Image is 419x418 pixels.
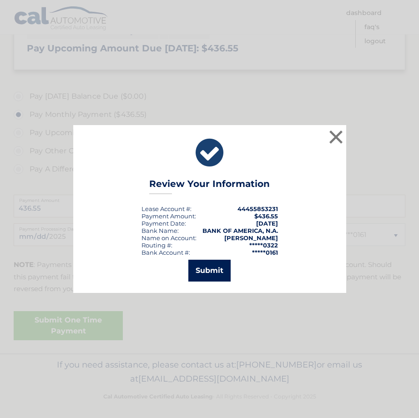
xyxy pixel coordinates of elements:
[237,205,278,212] strong: 44455853231
[141,205,192,212] div: Lease Account #:
[188,260,231,282] button: Submit
[141,212,196,220] div: Payment Amount:
[202,227,278,234] strong: BANK OF AMERICA, N.A.
[149,178,270,194] h3: Review Your Information
[141,220,185,227] span: Payment Date
[141,220,186,227] div: :
[141,249,190,256] div: Bank Account #:
[224,234,278,242] strong: [PERSON_NAME]
[327,128,345,146] button: ×
[254,212,278,220] span: $436.55
[256,220,278,227] span: [DATE]
[141,227,179,234] div: Bank Name:
[141,234,197,242] div: Name on Account:
[141,242,172,249] div: Routing #:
